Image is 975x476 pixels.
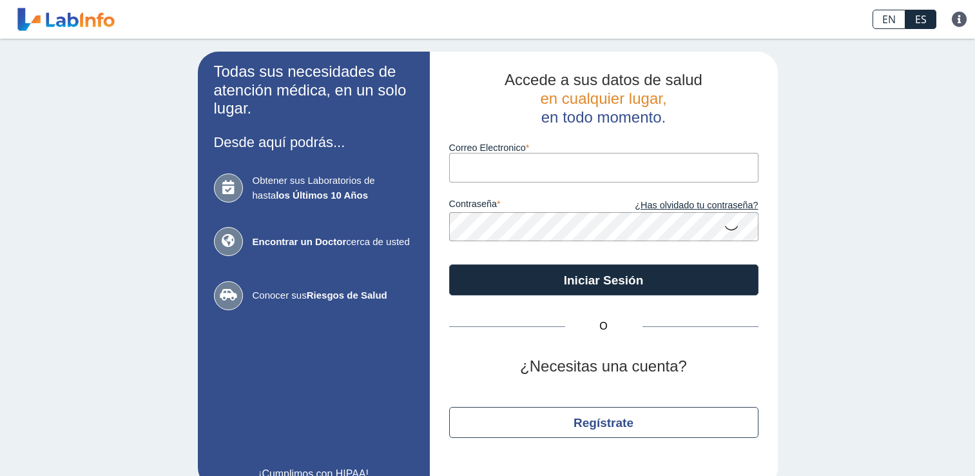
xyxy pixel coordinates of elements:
b: los Últimos 10 Años [276,190,368,201]
span: en todo momento. [541,108,666,126]
span: cerca de usted [253,235,414,250]
label: contraseña [449,199,604,213]
b: Riesgos de Salud [307,290,387,301]
span: Obtener sus Laboratorios de hasta [253,174,414,203]
h2: ¿Necesitas una cuenta? [449,357,758,376]
button: Regístrate [449,407,758,438]
label: Correo Electronico [449,143,758,153]
a: ES [905,10,936,29]
h3: Desde aquí podrás... [214,134,414,150]
span: Conocer sus [253,288,414,303]
h2: Todas sus necesidades de atención médica, en un solo lugar. [214,63,414,118]
b: Encontrar un Doctor [253,236,347,247]
span: Accede a sus datos de salud [505,71,702,88]
span: O [565,319,642,334]
a: ¿Has olvidado tu contraseña? [604,199,758,213]
span: en cualquier lugar, [540,90,666,107]
button: Iniciar Sesión [449,264,758,295]
a: EN [873,10,905,29]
